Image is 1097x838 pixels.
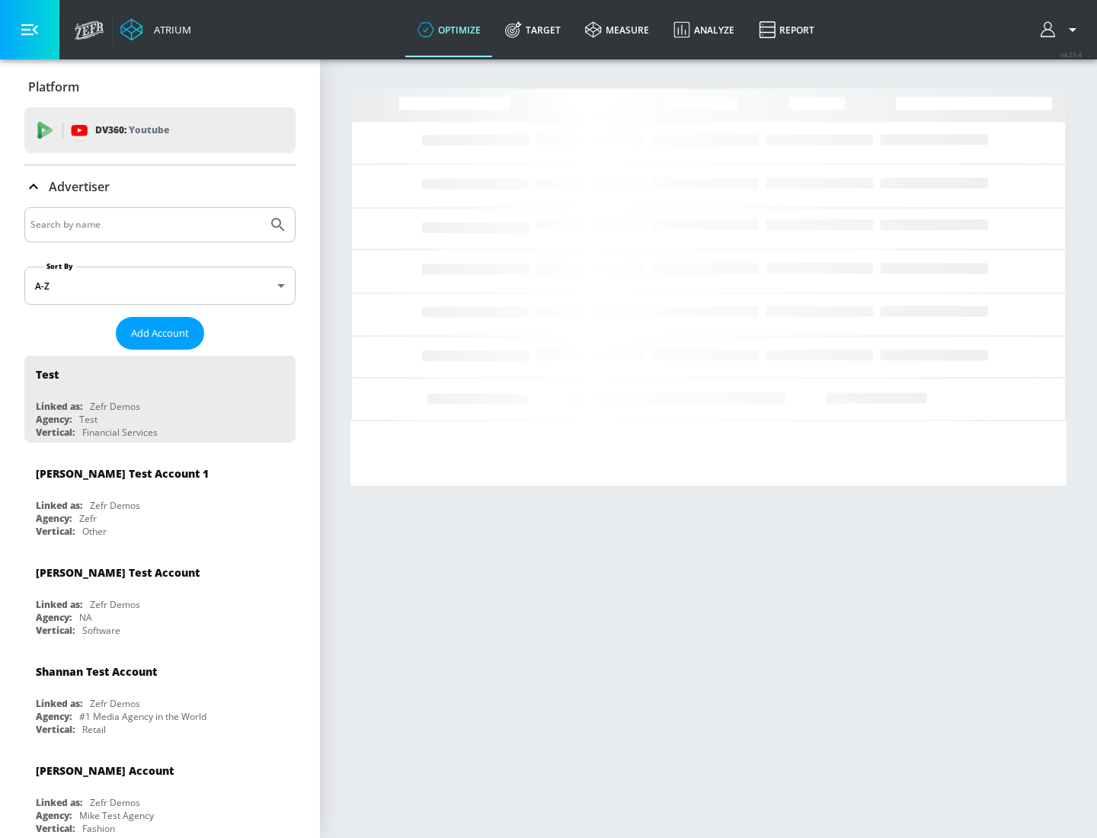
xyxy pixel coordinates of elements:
div: Retail [82,723,106,736]
div: Linked as: [36,796,82,809]
div: Atrium [148,23,191,37]
div: Vertical: [36,624,75,637]
div: [PERSON_NAME] Test AccountLinked as:Zefr DemosAgency:NAVertical:Software [24,554,296,641]
div: Zefr Demos [90,400,140,413]
div: Test [36,367,59,382]
label: Sort By [43,261,76,271]
div: TestLinked as:Zefr DemosAgency:TestVertical:Financial Services [24,356,296,443]
div: NA [79,611,92,624]
p: Advertiser [49,178,110,195]
div: Linked as: [36,598,82,611]
p: DV360: [95,122,169,139]
div: Financial Services [82,426,158,439]
a: optimize [405,2,493,57]
div: Vertical: [36,525,75,538]
div: Other [82,525,107,538]
a: Atrium [120,18,191,41]
div: Linked as: [36,499,82,512]
div: Shannan Test Account [36,664,157,679]
div: Shannan Test AccountLinked as:Zefr DemosAgency:#1 Media Agency in the WorldVertical:Retail [24,653,296,740]
span: v 4.25.4 [1060,50,1082,59]
div: [PERSON_NAME] Test Account 1Linked as:Zefr DemosAgency:ZefrVertical:Other [24,455,296,542]
a: Analyze [661,2,747,57]
div: Software [82,624,120,637]
div: [PERSON_NAME] Test Account 1 [36,466,209,481]
div: Agency: [36,413,72,426]
p: Platform [28,78,79,95]
span: Add Account [131,325,189,342]
div: Vertical: [36,822,75,835]
div: Mike Test Agency [79,809,154,822]
a: Target [493,2,573,57]
div: Agency: [36,512,72,525]
div: Vertical: [36,723,75,736]
div: Vertical: [36,426,75,439]
div: Linked as: [36,697,82,710]
div: Platform [24,66,296,108]
div: Zefr Demos [90,697,140,710]
div: Agency: [36,611,72,624]
div: DV360: Youtube [24,107,296,153]
div: A-Z [24,267,296,305]
p: Youtube [129,122,169,138]
div: Test [79,413,98,426]
div: Zefr Demos [90,598,140,611]
div: Fashion [82,822,115,835]
div: Zefr Demos [90,499,140,512]
div: Zefr Demos [90,796,140,809]
input: Search by name [30,215,261,235]
div: Advertiser [24,165,296,208]
div: #1 Media Agency in the World [79,710,206,723]
div: Agency: [36,710,72,723]
div: [PERSON_NAME] Test Account [36,565,200,580]
div: Linked as: [36,400,82,413]
a: measure [573,2,661,57]
div: Zefr [79,512,97,525]
div: [PERSON_NAME] Account [36,763,174,778]
button: Add Account [116,317,204,350]
a: Report [747,2,827,57]
div: Agency: [36,809,72,822]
